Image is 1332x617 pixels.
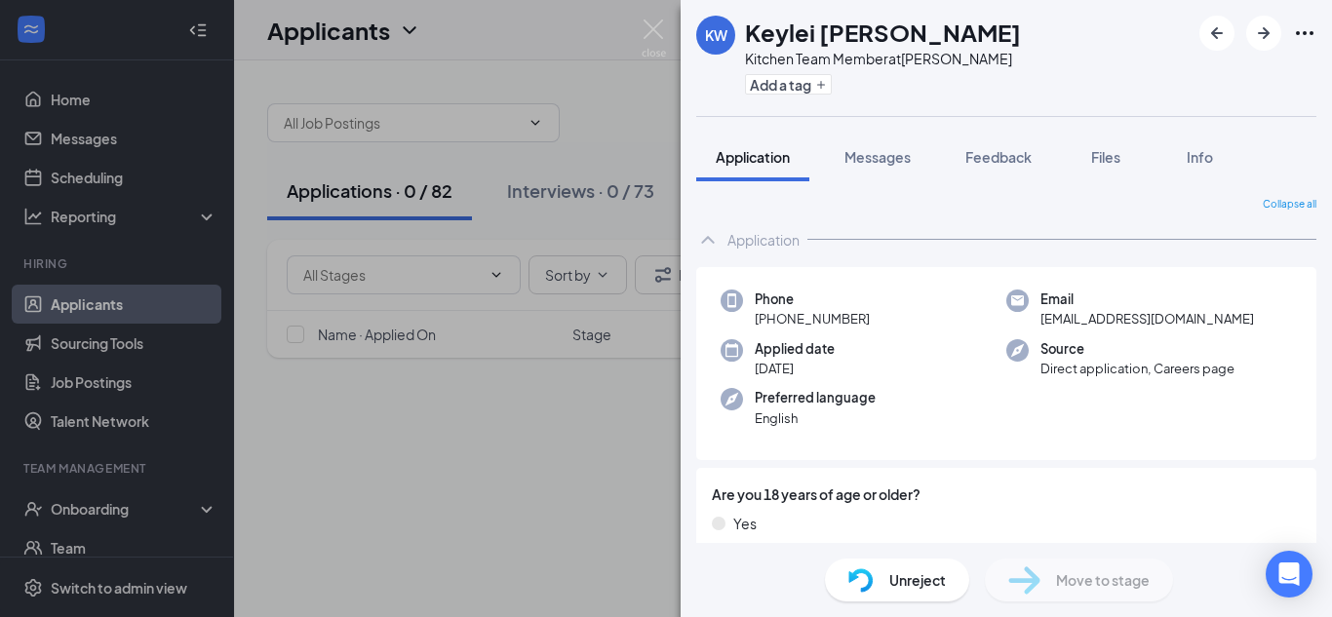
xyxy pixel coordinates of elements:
svg: Plus [815,79,827,91]
div: Kitchen Team Member at [PERSON_NAME] [745,49,1021,68]
svg: ArrowRight [1252,21,1275,45]
svg: ArrowLeftNew [1205,21,1229,45]
span: Source [1040,339,1234,359]
h1: Keylei [PERSON_NAME] [745,16,1021,49]
span: Email [1040,289,1254,309]
span: Messages [844,148,911,166]
span: Preferred language [755,388,876,407]
div: Open Intercom Messenger [1266,551,1312,598]
span: Phone [755,289,870,309]
svg: ChevronUp [696,228,720,251]
span: Applied date [755,339,835,359]
span: [DATE] [755,359,835,378]
span: Feedback [965,148,1032,166]
span: Files [1091,148,1120,166]
span: Collapse all [1263,197,1316,212]
div: Application [727,230,800,250]
span: [PHONE_NUMBER] [755,309,870,328]
span: Are you 18 years of age or older? [712,483,921,505]
span: Application [716,148,790,166]
button: PlusAdd a tag [745,74,832,95]
span: [EMAIL_ADDRESS][DOMAIN_NAME] [1040,309,1254,328]
span: Move to stage [1056,569,1150,591]
button: ArrowRight [1246,16,1281,51]
span: Unreject [889,569,946,591]
button: ArrowLeftNew [1199,16,1234,51]
span: English [755,408,876,428]
span: Direct application, Careers page [1040,359,1234,378]
div: KW [705,25,727,45]
svg: Ellipses [1293,21,1316,45]
span: Info [1187,148,1213,166]
span: Yes [733,513,757,534]
span: No [733,542,752,563]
